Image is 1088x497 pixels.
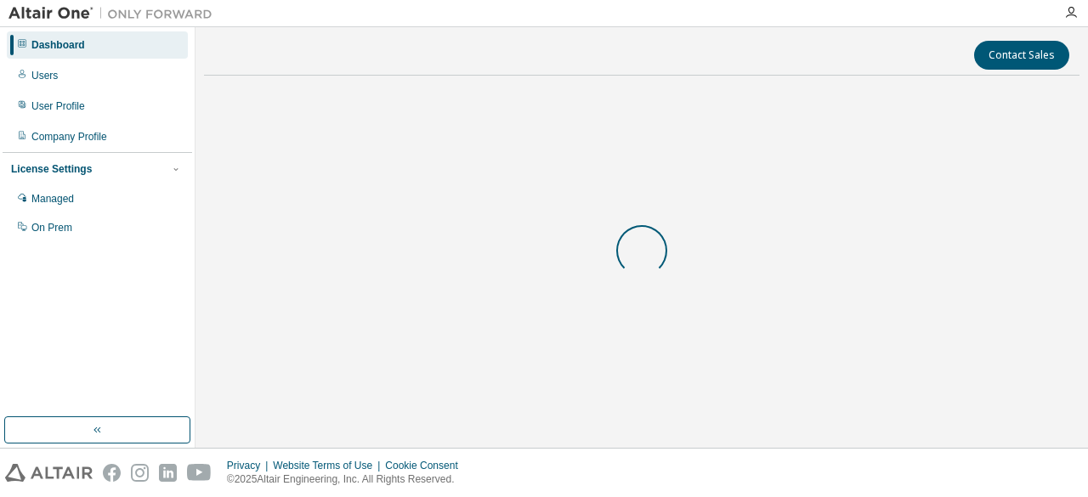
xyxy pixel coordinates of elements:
button: Contact Sales [974,41,1069,70]
img: youtube.svg [187,464,212,482]
div: Dashboard [31,38,85,52]
p: © 2025 Altair Engineering, Inc. All Rights Reserved. [227,472,468,487]
div: Privacy [227,459,273,472]
div: Cookie Consent [385,459,467,472]
div: Users [31,69,58,82]
img: altair_logo.svg [5,464,93,482]
div: Managed [31,192,74,206]
div: User Profile [31,99,85,113]
div: On Prem [31,221,72,234]
img: instagram.svg [131,464,149,482]
div: License Settings [11,162,92,176]
div: Website Terms of Use [273,459,385,472]
div: Company Profile [31,130,107,144]
img: linkedin.svg [159,464,177,482]
img: facebook.svg [103,464,121,482]
img: Altair One [8,5,221,22]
